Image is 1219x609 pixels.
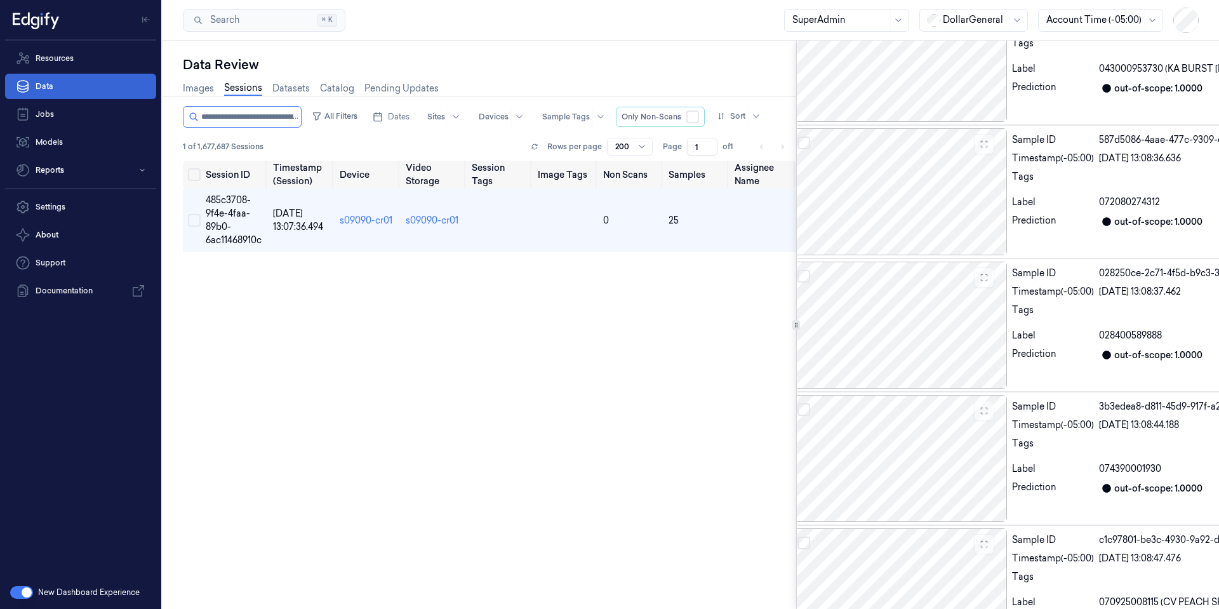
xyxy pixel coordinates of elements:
[797,137,810,149] button: Select row
[1012,347,1094,363] div: Prediction
[401,161,467,189] th: Video Storage
[723,141,743,152] span: of 1
[5,222,156,248] button: About
[1012,329,1094,342] div: Label
[1012,196,1094,209] div: Label
[224,81,262,96] a: Sessions
[5,157,156,183] button: Reports
[136,10,156,30] button: Toggle Navigation
[547,141,602,152] p: Rows per page
[406,215,458,226] a: s09090-cr01
[5,74,156,99] a: Data
[1012,570,1094,591] div: Tags
[663,141,682,152] span: Page
[5,46,156,71] a: Resources
[669,215,679,226] span: 25
[272,82,310,95] a: Datasets
[388,111,410,123] span: Dates
[307,106,363,126] button: All Filters
[1114,82,1202,95] div: out-of-scope: 1.0000
[797,270,810,283] button: Select row
[663,161,729,189] th: Samples
[188,168,201,181] button: Select all
[201,161,268,189] th: Session ID
[1012,267,1094,280] div: Sample ID
[1012,462,1094,476] div: Label
[364,82,439,95] a: Pending Updates
[1012,437,1094,457] div: Tags
[729,161,796,189] th: Assignee Name
[5,250,156,276] a: Support
[533,161,598,189] th: Image Tags
[1012,552,1094,565] div: Timestamp (-05:00)
[1114,215,1202,229] div: out-of-scope: 1.0000
[1012,418,1094,432] div: Timestamp (-05:00)
[5,130,156,155] a: Models
[797,537,810,549] button: Select row
[5,102,156,127] a: Jobs
[368,107,415,127] button: Dates
[268,161,335,189] th: Timestamp (Session)
[183,9,345,32] button: Search⌘K
[1114,482,1202,495] div: out-of-scope: 1.0000
[183,56,796,74] div: Data Review
[1012,400,1094,413] div: Sample ID
[1012,285,1094,298] div: Timestamp (-05:00)
[188,214,201,227] button: Select row
[1012,481,1094,496] div: Prediction
[1012,596,1094,609] div: Label
[5,194,156,220] a: Settings
[340,215,392,226] a: s09090-cr01
[5,278,156,304] a: Documentation
[1012,533,1094,547] div: Sample ID
[1114,349,1202,362] div: out-of-scope: 1.0000
[320,82,354,95] a: Catalog
[273,208,323,232] span: [DATE] 13:07:36.494
[183,82,214,95] a: Images
[1012,62,1094,76] div: Label
[1012,304,1094,324] div: Tags
[206,194,262,246] span: 485c3708-9f4e-4faa-89b0-6ac11468910c
[1012,37,1094,57] div: Tags
[1012,152,1094,165] div: Timestamp (-05:00)
[753,138,791,156] nav: pagination
[603,215,609,226] span: 0
[205,13,239,27] span: Search
[797,403,810,416] button: Select row
[598,161,663,189] th: Non Scans
[1012,170,1094,191] div: Tags
[622,111,681,123] span: Only Non-Scans
[183,141,263,152] span: 1 of 1,677,687 Sessions
[1012,214,1094,229] div: Prediction
[1012,133,1094,147] div: Sample ID
[1012,81,1094,96] div: Prediction
[335,161,401,189] th: Device
[467,161,533,189] th: Session Tags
